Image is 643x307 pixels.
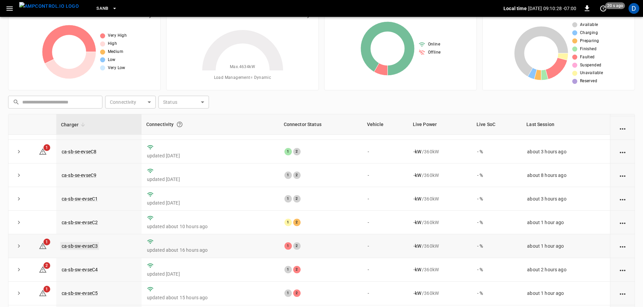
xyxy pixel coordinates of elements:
[62,149,96,154] a: ca-sb-se-evseC8
[62,196,98,202] a: ca-sb-sw-evseC1
[147,176,274,183] p: updated [DATE]
[414,172,421,179] p: - kW
[108,65,125,71] span: Very Low
[362,211,408,234] td: -
[472,234,522,258] td: - %
[230,64,255,70] span: Max. 4634 kW
[472,187,522,211] td: - %
[146,118,274,130] div: Connectivity
[522,114,610,135] th: Last Session
[522,258,610,282] td: about 2 hours ago
[414,290,466,297] div: / 360 kW
[108,32,127,39] span: Very High
[580,62,602,69] span: Suspended
[284,148,292,155] div: 1
[414,148,466,155] div: / 360 kW
[362,187,408,211] td: -
[428,41,440,48] span: Online
[293,148,301,155] div: 2
[580,30,598,36] span: Charging
[605,2,625,9] span: 20 s ago
[39,149,47,154] a: 1
[414,243,421,249] p: - kW
[414,195,421,202] p: - kW
[414,219,466,226] div: / 360 kW
[14,241,24,251] button: expand row
[522,282,610,305] td: about 1 hour ago
[39,243,47,248] a: 1
[284,242,292,250] div: 1
[414,148,421,155] p: - kW
[414,266,421,273] p: - kW
[580,38,599,44] span: Preparing
[618,148,627,155] div: action cell options
[19,2,79,10] img: ampcontrol.io logo
[284,289,292,297] div: 1
[147,223,274,230] p: updated about 10 hours ago
[362,258,408,282] td: -
[14,217,24,227] button: expand row
[414,219,421,226] p: - kW
[293,195,301,203] div: 2
[618,172,627,179] div: action cell options
[580,22,598,28] span: Available
[147,294,274,301] p: updated about 15 hours ago
[14,194,24,204] button: expand row
[472,211,522,234] td: - %
[108,49,123,55] span: Medium
[472,163,522,187] td: - %
[618,290,627,297] div: action cell options
[414,266,466,273] div: / 360 kW
[284,195,292,203] div: 1
[428,49,441,56] span: Offline
[293,242,301,250] div: 2
[14,170,24,180] button: expand row
[362,282,408,305] td: -
[522,140,610,163] td: about 3 hours ago
[94,2,120,15] button: SanB
[408,114,472,135] th: Live Power
[414,195,466,202] div: / 360 kW
[62,267,98,272] a: ca-sb-sw-evseC4
[147,271,274,277] p: updated [DATE]
[580,78,597,85] span: Reserved
[293,289,301,297] div: 2
[503,5,527,12] p: Local time
[414,290,421,297] p: - kW
[43,239,50,245] span: 1
[39,290,47,296] a: 1
[108,57,116,63] span: Low
[43,144,50,151] span: 1
[472,114,522,135] th: Live SoC
[284,266,292,273] div: 1
[618,219,627,226] div: action cell options
[61,121,87,129] span: Charger
[284,219,292,226] div: 1
[522,234,610,258] td: about 1 hour ago
[522,163,610,187] td: about 8 hours ago
[362,114,408,135] th: Vehicle
[43,262,50,269] span: 2
[108,40,117,47] span: High
[414,243,466,249] div: / 360 kW
[60,242,99,250] a: ca-sb-sw-evseC3
[472,140,522,163] td: - %
[414,172,466,179] div: / 360 kW
[293,219,301,226] div: 2
[39,267,47,272] a: 2
[147,247,274,253] p: updated about 16 hours ago
[522,211,610,234] td: about 1 hour ago
[279,114,362,135] th: Connector Status
[284,172,292,179] div: 1
[522,187,610,211] td: about 3 hours ago
[14,265,24,275] button: expand row
[14,288,24,298] button: expand row
[14,147,24,157] button: expand row
[580,70,603,76] span: Unavailable
[96,5,109,12] span: SanB
[62,173,96,178] a: ca-sb-se-evseC9
[472,282,522,305] td: - %
[62,290,98,296] a: ca-sb-sw-evseC5
[618,266,627,273] div: action cell options
[293,172,301,179] div: 2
